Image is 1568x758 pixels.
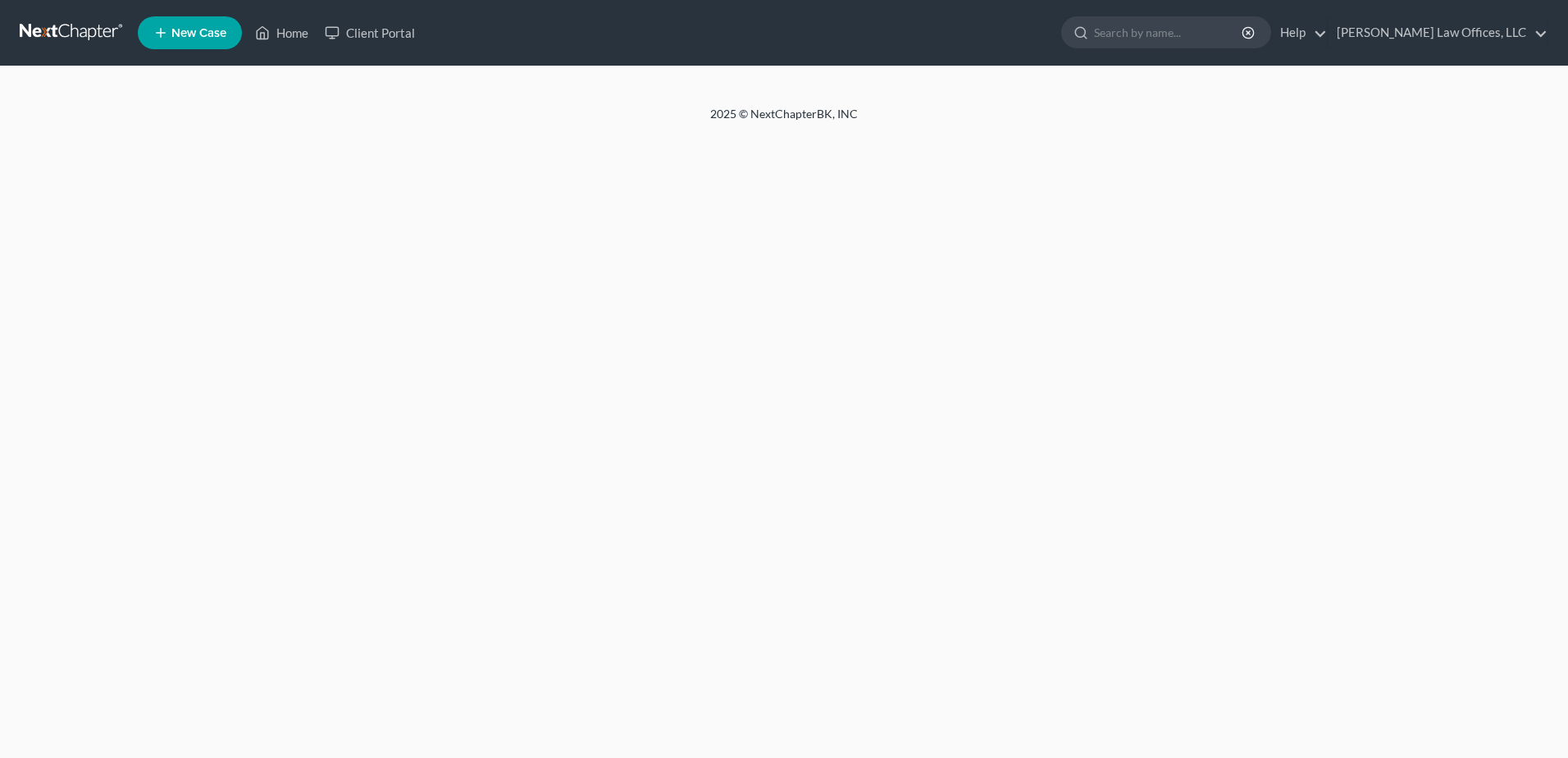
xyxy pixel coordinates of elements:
a: Help [1272,18,1327,48]
a: Home [247,18,317,48]
a: Client Portal [317,18,423,48]
input: Search by name... [1094,17,1244,48]
a: [PERSON_NAME] Law Offices, LLC [1329,18,1547,48]
span: New Case [171,27,226,39]
div: 2025 © NextChapterBK, INC [317,106,1251,135]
